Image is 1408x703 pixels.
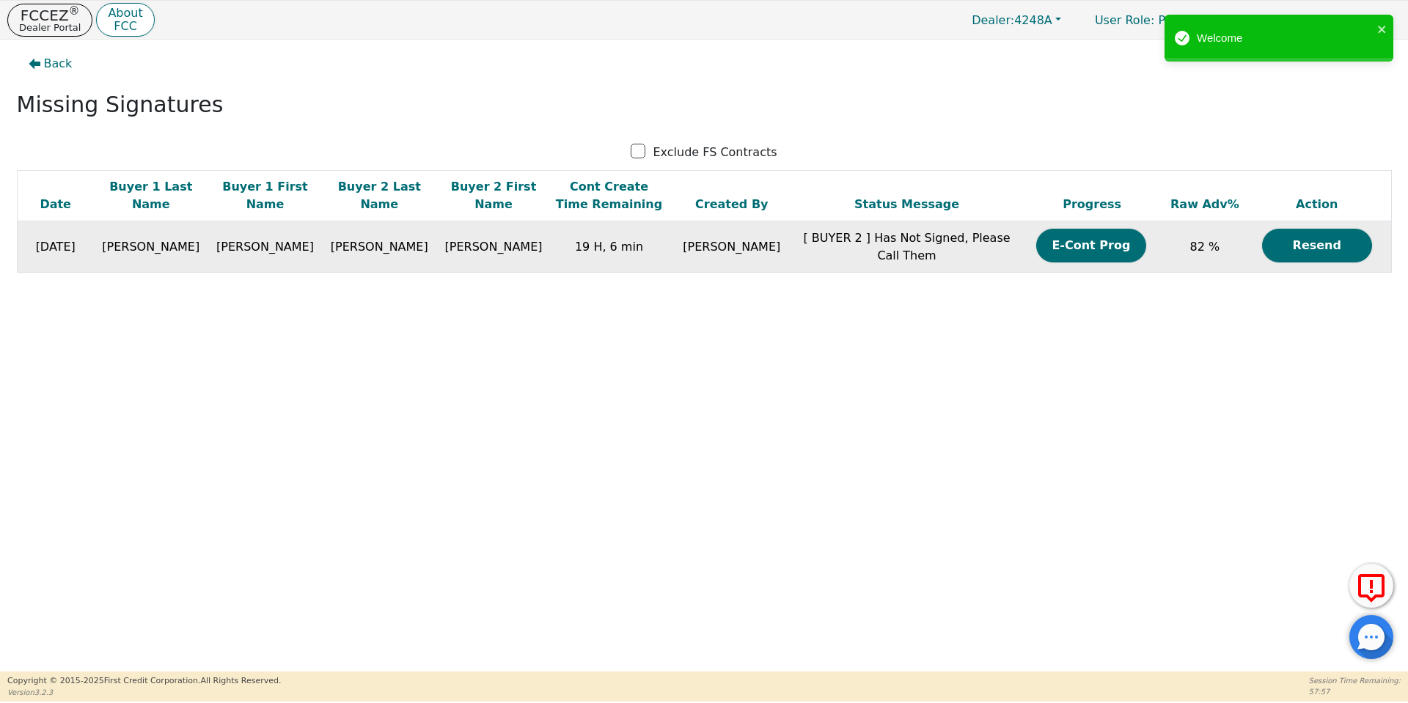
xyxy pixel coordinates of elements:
[956,9,1077,32] button: Dealer:4248A
[17,92,1392,118] h2: Missing Signatures
[7,4,92,37] button: FCCEZ®Dealer Portal
[1170,196,1239,213] div: Raw Adv%
[1190,240,1220,254] span: 82 %
[44,55,73,73] span: Back
[667,221,796,273] td: [PERSON_NAME]
[108,21,142,32] p: FCC
[445,240,543,254] span: [PERSON_NAME]
[551,221,667,273] td: 19 H, 6 min
[1349,564,1393,608] button: Report Error to FCC
[1080,6,1218,34] p: Primary
[1197,30,1373,47] div: Welcome
[972,13,1014,27] span: Dealer:
[671,196,792,213] div: Created By
[796,221,1018,273] td: [ BUYER 2 ] Has Not Signed, Please Call Them
[556,180,662,211] span: Cont Create Time Remaining
[19,23,81,32] p: Dealer Portal
[21,196,90,213] div: Date
[102,240,199,254] span: [PERSON_NAME]
[200,676,281,685] span: All Rights Reserved.
[96,3,154,37] button: AboutFCC
[1095,13,1154,27] span: User Role :
[19,8,81,23] p: FCCEZ
[7,675,281,688] p: Copyright © 2015- 2025 First Credit Corporation.
[108,7,142,19] p: About
[1377,21,1387,37] button: close
[800,196,1014,213] div: Status Message
[1296,197,1338,211] span: Action
[98,178,205,213] div: Buyer 1 Last Name
[1036,229,1146,262] button: E-Cont Prog
[972,13,1052,27] span: 4248A
[653,144,777,161] p: Exclude FS Contracts
[1022,196,1163,213] div: Progress
[331,240,428,254] span: [PERSON_NAME]
[1262,229,1372,262] button: Resend
[1222,9,1401,32] button: 4248A:[PERSON_NAME]
[440,178,547,213] div: Buyer 2 First Name
[1080,6,1218,34] a: User Role: Primary
[1309,675,1401,686] p: Session Time Remaining:
[216,240,314,254] span: [PERSON_NAME]
[17,47,84,81] button: Back
[326,178,433,213] div: Buyer 2 Last Name
[1309,686,1401,697] p: 57:57
[17,221,94,273] td: [DATE]
[7,687,281,698] p: Version 3.2.3
[69,4,80,18] sup: ®
[212,178,319,213] div: Buyer 1 First Name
